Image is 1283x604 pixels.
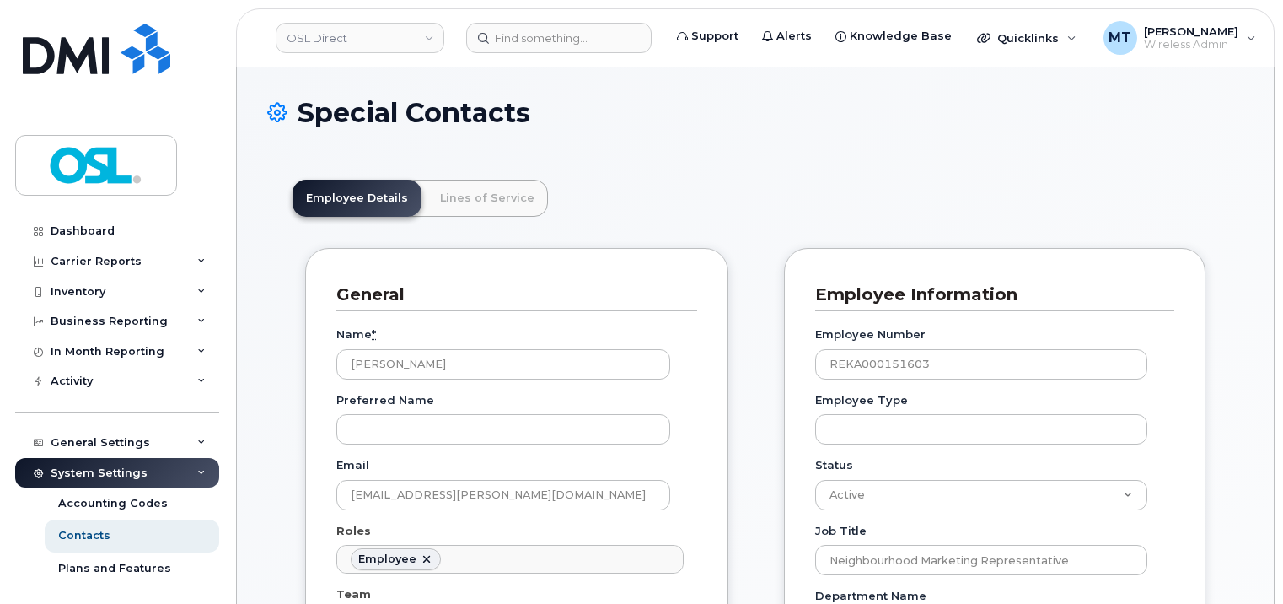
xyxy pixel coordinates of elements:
h3: General [336,283,684,306]
label: Department Name [815,588,926,604]
label: Job Title [815,523,867,539]
label: Status [815,457,853,473]
label: Employee Type [815,392,908,408]
label: Name [336,326,376,342]
h3: Employee Information [815,283,1162,306]
a: Employee Details [293,180,421,217]
label: Email [336,457,369,473]
label: Employee Number [815,326,926,342]
h1: Special Contacts [267,98,1243,127]
abbr: required [372,327,376,341]
label: Preferred Name [336,392,434,408]
div: Employee [358,553,416,566]
label: Team [336,586,371,602]
label: Roles [336,523,371,539]
a: Lines of Service [427,180,548,217]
